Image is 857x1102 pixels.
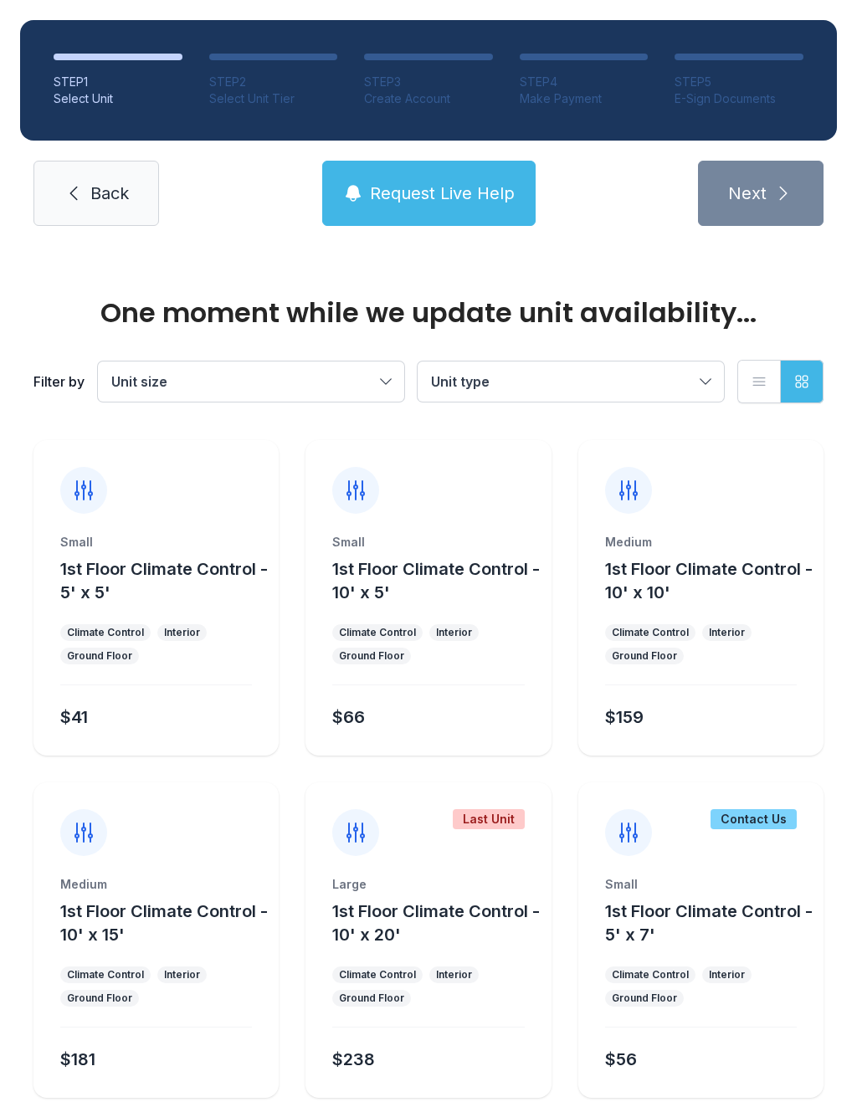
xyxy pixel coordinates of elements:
[605,900,817,946] button: 1st Floor Climate Control - 5' x 7'
[364,74,493,90] div: STEP 3
[605,557,817,604] button: 1st Floor Climate Control - 10' x 10'
[612,626,689,639] div: Climate Control
[709,968,745,982] div: Interior
[60,1048,95,1071] div: $181
[332,557,544,604] button: 1st Floor Climate Control - 10' x 5'
[332,876,524,893] div: Large
[164,968,200,982] div: Interior
[339,992,404,1005] div: Ground Floor
[520,74,649,90] div: STEP 4
[418,361,724,402] button: Unit type
[436,968,472,982] div: Interior
[33,372,85,392] div: Filter by
[332,1048,375,1071] div: $238
[67,626,144,639] div: Climate Control
[209,90,338,107] div: Select Unit Tier
[612,649,677,663] div: Ground Floor
[209,74,338,90] div: STEP 2
[605,559,813,602] span: 1st Floor Climate Control - 10' x 10'
[60,901,268,945] span: 1st Floor Climate Control - 10' x 15'
[164,626,200,639] div: Interior
[612,968,689,982] div: Climate Control
[364,90,493,107] div: Create Account
[60,705,88,729] div: $41
[612,992,677,1005] div: Ground Floor
[67,649,132,663] div: Ground Floor
[339,968,416,982] div: Climate Control
[67,992,132,1005] div: Ground Floor
[711,809,797,829] div: Contact Us
[709,626,745,639] div: Interior
[332,534,524,551] div: Small
[60,557,272,604] button: 1st Floor Climate Control - 5' x 5'
[675,90,803,107] div: E-Sign Documents
[111,373,167,390] span: Unit size
[370,182,515,205] span: Request Live Help
[60,559,268,602] span: 1st Floor Climate Control - 5' x 5'
[332,705,365,729] div: $66
[60,900,272,946] button: 1st Floor Climate Control - 10' x 15'
[332,900,544,946] button: 1st Floor Climate Control - 10' x 20'
[605,534,797,551] div: Medium
[605,876,797,893] div: Small
[605,1048,637,1071] div: $56
[339,626,416,639] div: Climate Control
[54,90,182,107] div: Select Unit
[728,182,767,205] span: Next
[90,182,129,205] span: Back
[431,373,490,390] span: Unit type
[675,74,803,90] div: STEP 5
[33,300,824,326] div: One moment while we update unit availability...
[67,968,144,982] div: Climate Control
[605,901,813,945] span: 1st Floor Climate Control - 5' x 7'
[98,361,404,402] button: Unit size
[605,705,644,729] div: $159
[436,626,472,639] div: Interior
[520,90,649,107] div: Make Payment
[60,876,252,893] div: Medium
[60,534,252,551] div: Small
[339,649,404,663] div: Ground Floor
[54,74,182,90] div: STEP 1
[332,559,540,602] span: 1st Floor Climate Control - 10' x 5'
[332,901,540,945] span: 1st Floor Climate Control - 10' x 20'
[453,809,525,829] div: Last Unit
